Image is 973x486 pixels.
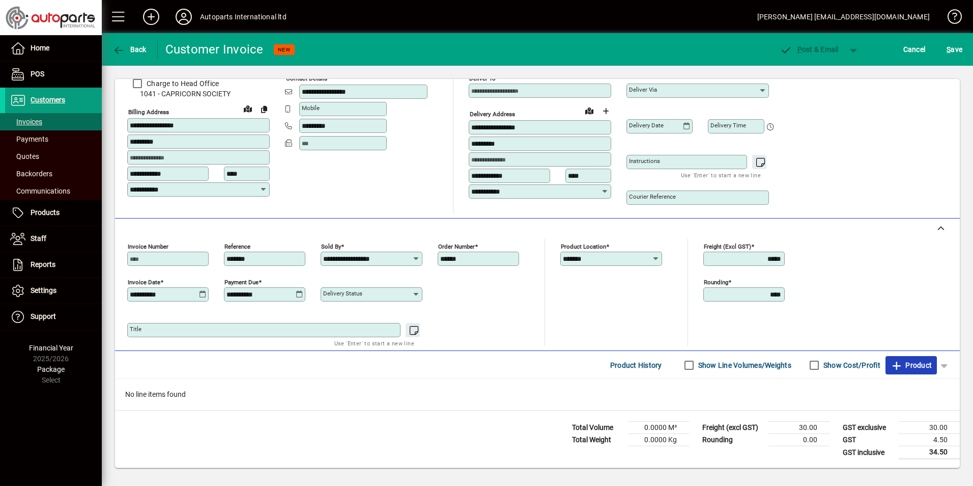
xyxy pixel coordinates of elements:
[5,200,102,226] a: Products
[797,45,802,53] span: P
[5,148,102,165] a: Quotes
[697,434,768,446] td: Rounding
[224,279,259,286] mat-label: Payment due
[628,422,689,434] td: 0.0000 M³
[10,187,70,195] span: Communications
[838,446,899,459] td: GST inclusive
[31,312,56,320] span: Support
[135,8,167,26] button: Add
[710,122,746,129] mat-label: Delivery time
[278,46,291,53] span: NEW
[128,279,160,286] mat-label: Invoice date
[224,243,250,250] mat-label: Reference
[31,96,65,104] span: Customers
[110,40,149,59] button: Back
[899,446,960,459] td: 34.50
[610,357,662,373] span: Product History
[31,44,49,52] span: Home
[5,252,102,278] a: Reports
[5,278,102,304] a: Settings
[629,122,664,129] mat-label: Delivery date
[947,45,951,53] span: S
[885,356,937,374] button: Product
[165,41,264,58] div: Customer Invoice
[10,135,48,143] span: Payments
[323,290,362,297] mat-label: Delivery status
[5,165,102,182] a: Backorders
[334,337,414,349] mat-hint: Use 'Enter' to start a new line
[31,286,56,294] span: Settings
[256,101,272,117] button: Copy to Delivery address
[5,226,102,252] a: Staff
[838,434,899,446] td: GST
[704,243,751,250] mat-label: Freight (excl GST)
[29,344,73,352] span: Financial Year
[629,193,676,200] mat-label: Courier Reference
[581,102,597,119] a: View on map
[947,41,962,58] span: ave
[102,40,158,59] app-page-header-button: Back
[899,422,960,434] td: 30.00
[780,45,839,53] span: ost & Email
[768,434,829,446] td: 0.00
[681,169,761,181] mat-hint: Use 'Enter' to start a new line
[903,41,926,58] span: Cancel
[115,379,960,410] div: No line items found
[31,208,60,217] span: Products
[10,152,39,160] span: Quotes
[606,356,666,374] button: Product History
[37,365,65,373] span: Package
[629,86,657,93] mat-label: Deliver via
[597,103,614,119] button: Choose address
[629,157,660,165] mat-label: Instructions
[561,243,606,250] mat-label: Product location
[167,8,200,26] button: Profile
[112,45,147,53] span: Back
[899,434,960,446] td: 4.50
[901,40,928,59] button: Cancel
[696,360,791,370] label: Show Line Volumes/Weights
[567,422,628,434] td: Total Volume
[127,89,270,99] span: 1041 - CAPRICORN SOCIETY
[145,78,219,89] label: Charge to Head Office
[31,260,55,268] span: Reports
[628,434,689,446] td: 0.0000 Kg
[31,234,46,242] span: Staff
[5,304,102,330] a: Support
[5,62,102,87] a: POS
[697,422,768,434] td: Freight (excl GST)
[128,243,168,250] mat-label: Invoice number
[10,170,52,178] span: Backorders
[5,182,102,200] a: Communications
[940,2,960,35] a: Knowledge Base
[5,130,102,148] a: Payments
[567,434,628,446] td: Total Weight
[130,326,141,333] mat-label: Title
[944,40,965,59] button: Save
[321,243,341,250] mat-label: Sold by
[5,113,102,130] a: Invoices
[240,100,256,117] a: View on map
[775,40,844,59] button: Post & Email
[821,360,880,370] label: Show Cost/Profit
[10,118,42,126] span: Invoices
[200,9,287,25] div: Autoparts International ltd
[31,70,44,78] span: POS
[838,422,899,434] td: GST exclusive
[891,357,932,373] span: Product
[302,104,320,112] mat-label: Mobile
[438,243,475,250] mat-label: Order number
[5,36,102,61] a: Home
[757,9,930,25] div: [PERSON_NAME] [EMAIL_ADDRESS][DOMAIN_NAME]
[704,279,728,286] mat-label: Rounding
[768,422,829,434] td: 30.00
